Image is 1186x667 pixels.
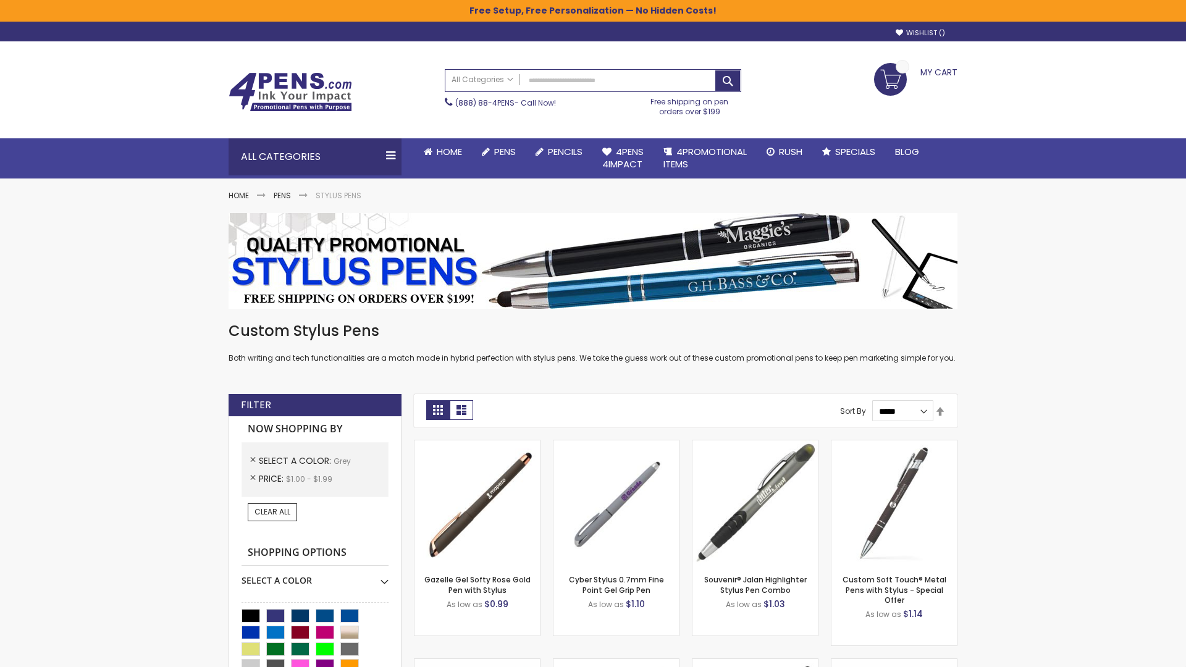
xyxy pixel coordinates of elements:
[229,72,352,112] img: 4Pens Custom Pens and Promotional Products
[241,398,271,412] strong: Filter
[455,98,515,108] a: (888) 88-4PENS
[229,190,249,201] a: Home
[704,574,807,595] a: Souvenir® Jalan Highlighter Stylus Pen Combo
[472,138,526,166] a: Pens
[334,456,351,466] span: Grey
[663,145,747,170] span: 4PROMOTIONAL ITEMS
[602,145,644,170] span: 4Pens 4impact
[414,440,540,450] a: Gazelle Gel Softy Rose Gold Pen with Stylus-Grey
[248,503,297,521] a: Clear All
[526,138,592,166] a: Pencils
[424,574,531,595] a: Gazelle Gel Softy Rose Gold Pen with Stylus
[763,598,785,610] span: $1.03
[259,472,286,485] span: Price
[638,92,742,117] div: Free shipping on pen orders over $199
[840,406,866,416] label: Sort By
[812,138,885,166] a: Specials
[414,138,472,166] a: Home
[548,145,582,158] span: Pencils
[654,138,757,178] a: 4PROMOTIONALITEMS
[437,145,462,158] span: Home
[757,138,812,166] a: Rush
[426,400,450,420] strong: Grid
[885,138,929,166] a: Blog
[242,566,389,587] div: Select A Color
[274,190,291,201] a: Pens
[831,440,957,566] img: Custom Soft Touch® Metal Pens with Stylus-Grey
[692,440,818,450] a: Souvenir® Jalan Highlighter Stylus Pen Combo-Grey
[316,190,361,201] strong: Stylus Pens
[229,213,957,309] img: Stylus Pens
[229,138,402,175] div: All Categories
[445,70,519,90] a: All Categories
[569,574,664,595] a: Cyber Stylus 0.7mm Fine Point Gel Grip Pen
[831,440,957,450] a: Custom Soft Touch® Metal Pens with Stylus-Grey
[242,416,389,442] strong: Now Shopping by
[553,440,679,566] img: Cyber Stylus 0.7mm Fine Point Gel Grip Pen-Grey
[452,75,513,85] span: All Categories
[553,440,679,450] a: Cyber Stylus 0.7mm Fine Point Gel Grip Pen-Grey
[229,321,957,341] h1: Custom Stylus Pens
[494,145,516,158] span: Pens
[242,540,389,566] strong: Shopping Options
[726,599,762,610] span: As low as
[447,599,482,610] span: As low as
[455,98,556,108] span: - Call Now!
[779,145,802,158] span: Rush
[895,145,919,158] span: Blog
[835,145,875,158] span: Specials
[843,574,946,605] a: Custom Soft Touch® Metal Pens with Stylus - Special Offer
[484,598,508,610] span: $0.99
[626,598,645,610] span: $1.10
[592,138,654,178] a: 4Pens4impact
[229,321,957,364] div: Both writing and tech functionalities are a match made in hybrid perfection with stylus pens. We ...
[254,506,290,517] span: Clear All
[903,608,923,620] span: $1.14
[588,599,624,610] span: As low as
[896,28,945,38] a: Wishlist
[259,455,334,467] span: Select A Color
[414,440,540,566] img: Gazelle Gel Softy Rose Gold Pen with Stylus-Grey
[286,474,332,484] span: $1.00 - $1.99
[692,440,818,566] img: Souvenir® Jalan Highlighter Stylus Pen Combo-Grey
[865,609,901,619] span: As low as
